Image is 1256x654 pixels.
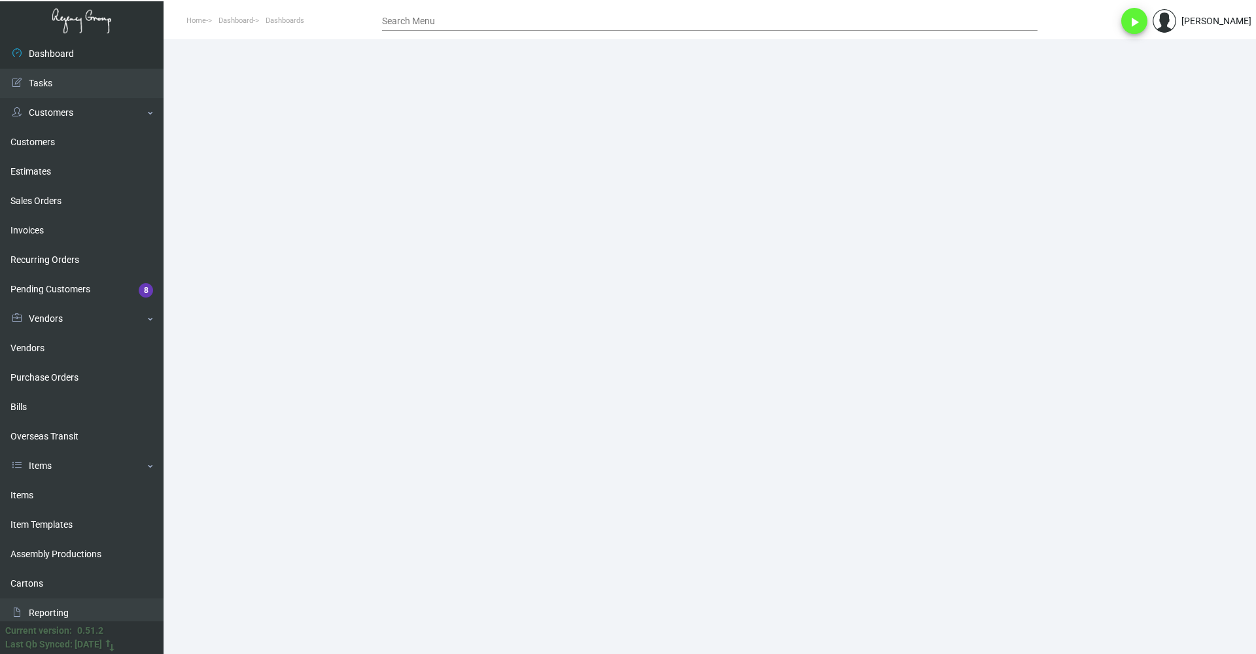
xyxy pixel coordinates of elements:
[186,16,206,25] span: Home
[218,16,253,25] span: Dashboard
[77,624,103,638] div: 0.51.2
[5,624,72,638] div: Current version:
[1126,14,1142,30] i: play_arrow
[1181,14,1251,28] div: [PERSON_NAME]
[1121,8,1147,34] button: play_arrow
[1153,9,1176,33] img: admin@bootstrapmaster.com
[5,638,102,651] div: Last Qb Synced: [DATE]
[266,16,304,25] span: Dashboards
